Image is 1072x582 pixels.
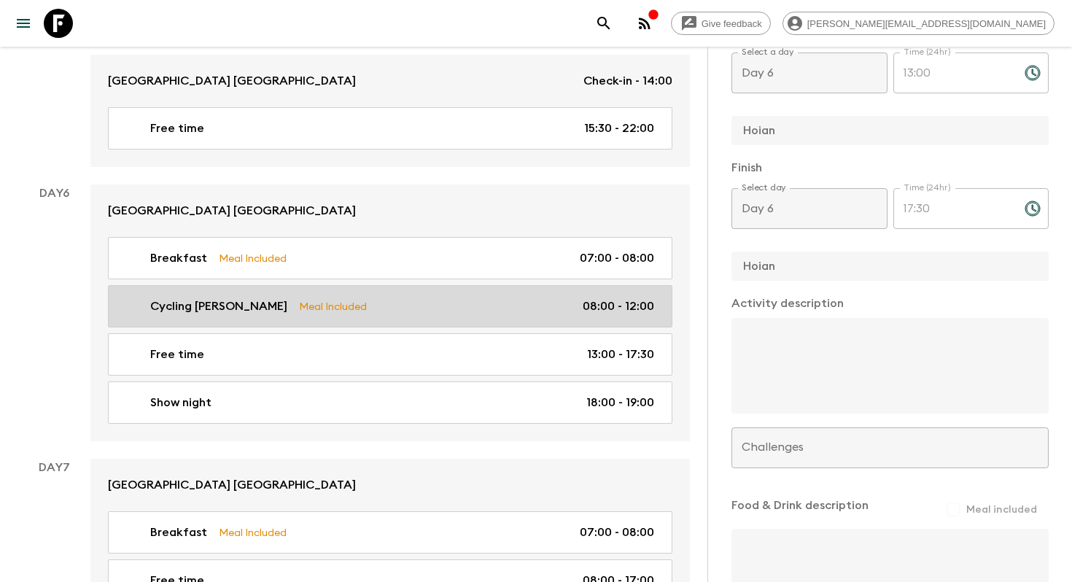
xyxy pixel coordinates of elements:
[219,250,287,266] p: Meal Included
[589,9,618,38] button: search adventures
[586,394,654,411] p: 18:00 - 19:00
[731,497,869,523] p: Food & Drink description
[219,524,287,540] p: Meal Included
[150,394,211,411] p: Show night
[580,249,654,267] p: 07:00 - 08:00
[108,237,672,279] a: BreakfastMeal Included07:00 - 08:00
[108,333,672,376] a: Free time13:00 - 17:30
[580,524,654,541] p: 07:00 - 08:00
[904,46,951,58] label: Time (24hr)
[18,459,90,476] p: Day 7
[893,188,1013,229] input: hh:mm
[108,107,672,150] a: Free time15:30 - 22:00
[108,72,356,90] p: [GEOGRAPHIC_DATA] [GEOGRAPHIC_DATA]
[893,53,1013,93] input: hh:mm
[150,524,207,541] p: Breakfast
[90,459,690,511] a: [GEOGRAPHIC_DATA] [GEOGRAPHIC_DATA]
[583,72,672,90] p: Check-in - 14:00
[18,185,90,202] p: Day 6
[90,185,690,237] a: [GEOGRAPHIC_DATA] [GEOGRAPHIC_DATA]
[587,346,654,363] p: 13:00 - 17:30
[584,120,654,137] p: 15:30 - 22:00
[108,476,356,494] p: [GEOGRAPHIC_DATA] [GEOGRAPHIC_DATA]
[731,159,1049,176] p: Finish
[108,511,672,554] a: BreakfastMeal Included07:00 - 08:00
[108,381,672,424] a: Show night18:00 - 19:00
[150,346,204,363] p: Free time
[150,298,287,315] p: Cycling [PERSON_NAME]
[150,120,204,137] p: Free time
[150,249,207,267] p: Breakfast
[108,202,356,220] p: [GEOGRAPHIC_DATA] [GEOGRAPHIC_DATA]
[799,18,1054,29] span: [PERSON_NAME][EMAIL_ADDRESS][DOMAIN_NAME]
[299,298,367,314] p: Meal Included
[742,182,786,194] label: Select day
[694,18,770,29] span: Give feedback
[671,12,771,35] a: Give feedback
[731,295,1049,312] p: Activity description
[583,298,654,315] p: 08:00 - 12:00
[90,55,690,107] a: [GEOGRAPHIC_DATA] [GEOGRAPHIC_DATA]Check-in - 14:00
[9,9,38,38] button: menu
[782,12,1054,35] div: [PERSON_NAME][EMAIL_ADDRESS][DOMAIN_NAME]
[108,285,672,327] a: Cycling [PERSON_NAME]Meal Included08:00 - 12:00
[966,503,1037,517] span: Meal included
[904,182,951,194] label: Time (24hr)
[742,46,793,58] label: Select a day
